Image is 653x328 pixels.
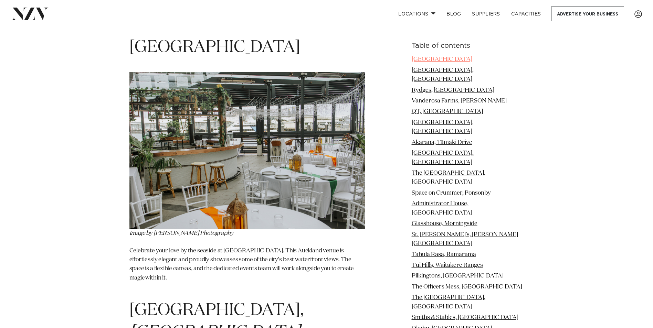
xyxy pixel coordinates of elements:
[412,87,494,93] a: Rydges, [GEOGRAPHIC_DATA]
[412,42,524,50] h6: Table of contents
[129,37,365,58] h1: [GEOGRAPHIC_DATA]
[466,7,505,21] a: SUPPLIERS
[412,98,507,104] a: Vanderosa Farms, [PERSON_NAME]
[412,190,491,196] a: Space on Crummer, Ponsonby
[129,247,365,292] p: Celebrate your love by the seaside at [GEOGRAPHIC_DATA]. This Auckland venue is effortlessly eleg...
[441,7,466,21] a: BLOG
[551,7,624,21] a: Advertise your business
[11,8,49,20] img: nzv-logo.png
[412,56,472,62] a: [GEOGRAPHIC_DATA]
[506,7,547,21] a: Capacities
[412,120,474,134] a: [GEOGRAPHIC_DATA], [GEOGRAPHIC_DATA]
[412,315,518,320] a: Smiths & Stables, [GEOGRAPHIC_DATA]
[412,140,472,145] a: Akarana, Tāmaki Drive
[412,221,477,227] a: Glasshouse, Morningside
[412,109,483,114] a: QT, [GEOGRAPHIC_DATA]
[412,170,485,185] a: The [GEOGRAPHIC_DATA], [GEOGRAPHIC_DATA]
[412,201,472,216] a: Administrator House, [GEOGRAPHIC_DATA]
[393,7,441,21] a: Locations
[412,252,476,258] a: Tabula Rasa, Ramarama
[412,273,504,279] a: Pilkingtons, [GEOGRAPHIC_DATA]
[412,150,474,165] a: [GEOGRAPHIC_DATA], [GEOGRAPHIC_DATA]
[412,262,483,268] a: Tui Hills, Waitakere Ranges
[412,295,485,309] a: The [GEOGRAPHIC_DATA], [GEOGRAPHIC_DATA]
[412,232,518,247] a: St. [PERSON_NAME]’s, [PERSON_NAME][GEOGRAPHIC_DATA]
[129,230,234,236] em: Image by [PERSON_NAME] Photography
[412,67,474,82] a: [GEOGRAPHIC_DATA], [GEOGRAPHIC_DATA]
[412,284,522,290] a: The Officers Mess, [GEOGRAPHIC_DATA]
